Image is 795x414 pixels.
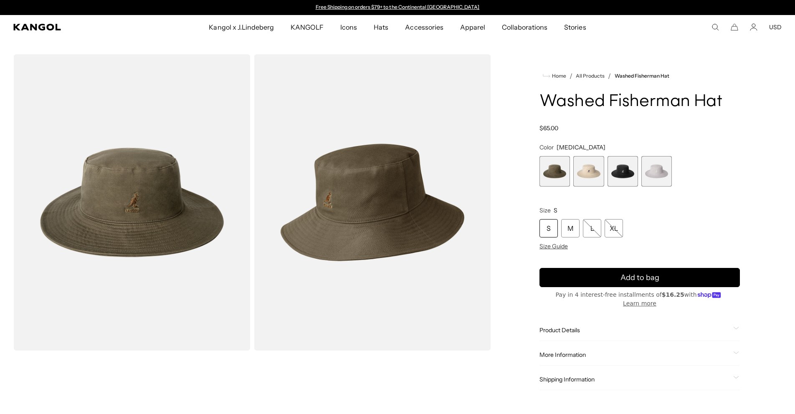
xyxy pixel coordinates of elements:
a: Kangol [13,24,138,30]
span: More Information [539,351,730,358]
h1: Washed Fisherman Hat [539,93,740,111]
span: Kangol x J.Lindeberg [209,15,274,39]
div: 1 of 2 [311,4,484,11]
a: Icons [332,15,365,39]
div: 4 of 4 [641,156,672,187]
div: L [583,219,601,237]
div: 1 of 4 [539,156,570,187]
span: Shipping Information [539,376,730,383]
a: Home [543,72,566,80]
a: Apparel [452,15,494,39]
div: XL [605,219,623,237]
label: Khaki [573,156,604,187]
a: All Products [576,73,605,79]
div: Announcement [311,4,484,11]
div: 2 of 4 [573,156,604,187]
a: Account [750,23,757,31]
slideshow-component: Announcement bar [311,4,484,11]
product-gallery: Gallery Viewer [13,54,491,351]
span: Size [539,207,551,214]
label: Black [608,156,638,187]
button: USD [769,23,782,31]
label: Smog [539,156,570,187]
span: Apparel [460,15,485,39]
span: Home [550,73,566,79]
label: Moonstruck [641,156,672,187]
a: Collaborations [494,15,556,39]
a: Hats [365,15,397,39]
summary: Search here [711,23,719,31]
li: / [566,71,572,81]
span: Hats [374,15,388,39]
span: Collaborations [502,15,547,39]
span: $65.00 [539,124,558,132]
span: Product Details [539,326,730,334]
span: [MEDICAL_DATA] [557,144,605,151]
a: Washed Fisherman Hat [615,73,670,79]
a: Kangol x J.Lindeberg [200,15,282,39]
img: color-smog [13,54,251,351]
span: Icons [340,15,357,39]
div: M [561,219,580,237]
a: KANGOLF [282,15,332,39]
button: Cart [731,23,738,31]
span: Add to bag [620,272,659,283]
span: Size Guide [539,242,568,250]
span: Stories [564,15,586,39]
nav: breadcrumbs [539,71,740,81]
span: Accessories [405,15,443,39]
span: KANGOLF [291,15,324,39]
span: Color [539,144,554,151]
div: S [539,219,558,237]
button: Add to bag [539,268,740,287]
a: Stories [556,15,594,39]
div: 3 of 4 [608,156,638,187]
a: Accessories [397,15,451,39]
a: Free Shipping on orders $79+ to the Continental [GEOGRAPHIC_DATA] [316,4,480,10]
li: / [605,71,611,81]
span: S [554,207,557,214]
img: color-smog [254,54,491,351]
